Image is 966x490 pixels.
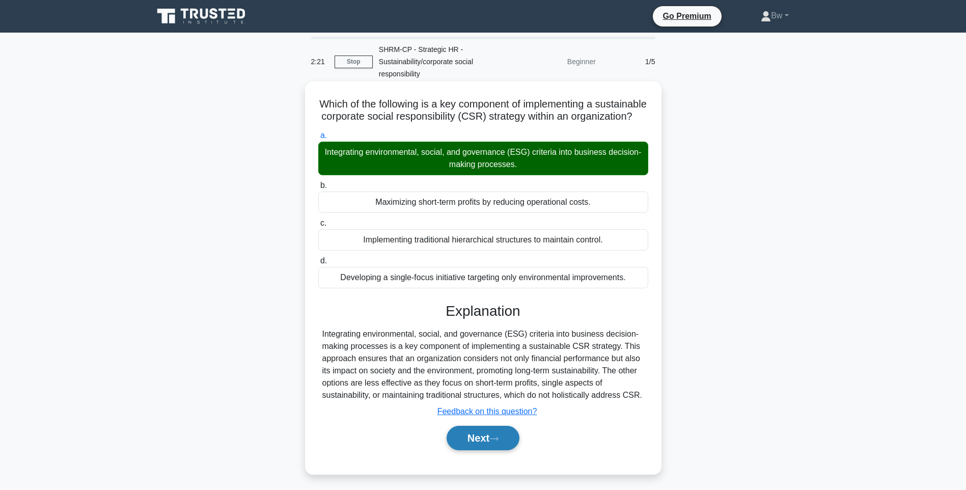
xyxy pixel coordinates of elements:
div: 1/5 [602,51,661,72]
span: a. [320,131,327,140]
div: 2:21 [305,51,335,72]
div: Integrating environmental, social, and governance (ESG) criteria into business decision-making pr... [318,142,648,175]
a: Feedback on this question? [437,407,537,416]
h5: Which of the following is a key component of implementing a sustainable corporate social responsi... [317,98,649,123]
a: Go Premium [657,10,717,22]
div: Developing a single-focus initiative targeting only environmental improvements. [318,267,648,288]
div: Beginner [513,51,602,72]
span: d. [320,256,327,265]
span: b. [320,181,327,189]
div: Integrating environmental, social, and governance (ESG) criteria into business decision-making pr... [322,328,644,401]
div: Maximizing short-term profits by reducing operational costs. [318,192,648,213]
span: c. [320,219,326,227]
a: Stop [335,56,373,68]
h3: Explanation [324,303,642,320]
a: Bw [736,6,813,26]
div: SHRM-CP - Strategic HR - Sustainability/corporate social responsibility [373,39,513,84]
button: Next [447,426,519,450]
div: Implementing traditional hierarchical structures to maintain control. [318,229,648,251]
